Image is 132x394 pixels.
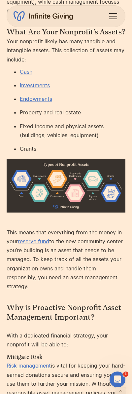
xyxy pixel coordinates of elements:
[123,372,128,377] span: 1
[7,159,125,213] img: Types of financial assets considered in nonprofit asset management, as listed in the text below
[20,96,52,102] a: Endowments
[7,303,125,322] h2: Why is Proactive Nonprofit Asset Management Important?
[20,68,32,75] a: Cash
[110,372,125,387] iframe: Intercom live chat
[20,108,125,117] li: Property and real estate
[20,144,125,153] li: Grants
[20,122,125,140] li: Fixed income and physical assets (buildings, vehicles, equipment)
[7,37,125,64] p: Your nonprofit likely has many tangible and intangible assets. This collection of assets may incl...
[7,352,125,361] h4: Mitigate Risk
[20,82,50,89] a: Investments
[7,322,125,349] p: With a dedicated financial strategy, your nonprofit will be able to:
[105,8,118,24] div: menu
[18,238,49,245] a: reserve fund
[7,27,125,37] h2: What Are Your Nonprofit’s Assets?
[7,216,125,225] p: ‍
[14,11,73,21] a: home
[7,228,125,300] p: This means that everything from the money in your to the new community center you’re building is ...
[7,362,51,369] a: Risk management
